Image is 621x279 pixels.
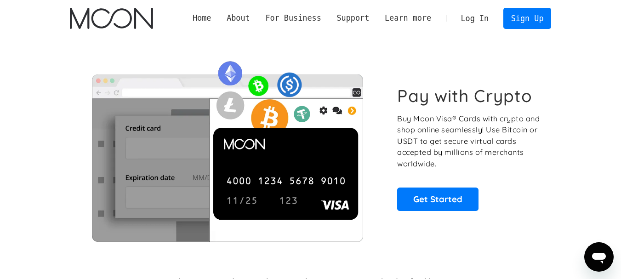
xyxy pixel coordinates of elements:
img: Moon Logo [70,8,153,29]
p: Buy Moon Visa® Cards with crypto and shop online seamlessly! Use Bitcoin or USDT to get secure vi... [397,113,541,170]
div: Support [336,12,369,24]
a: Sign Up [503,8,551,28]
div: For Business [265,12,321,24]
div: About [227,12,250,24]
a: Home [185,12,219,24]
a: home [70,8,153,29]
img: Moon Cards let you spend your crypto anywhere Visa is accepted. [70,55,385,241]
a: Log In [453,8,496,28]
div: For Business [258,12,329,24]
h1: Pay with Crypto [397,85,532,106]
div: Support [329,12,377,24]
div: Learn more [377,12,439,24]
div: Learn more [385,12,431,24]
div: About [219,12,257,24]
iframe: Bouton de lancement de la fenêtre de messagerie [584,242,614,272]
a: Get Started [397,188,479,211]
